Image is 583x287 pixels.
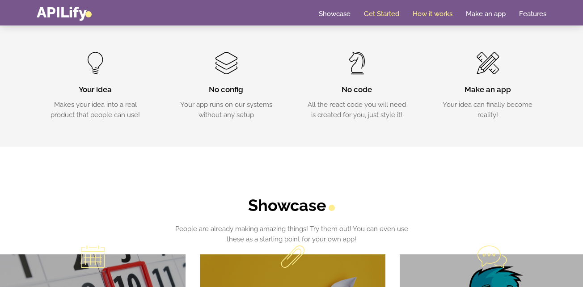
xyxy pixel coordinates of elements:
h3: Your idea [43,84,148,95]
p: People are already making amazing things! Try them out! You can even use these as a starting poin... [168,224,416,244]
a: APILify [37,4,92,21]
p: Your app runs on our systems without any setup [174,100,279,120]
p: Your idea can finally become reality! [436,100,540,120]
a: Make an app [466,9,506,18]
a: Features [519,9,546,18]
a: Get Started [364,9,399,18]
p: Makes your idea into a real product that people can use! [43,100,148,120]
h3: Make an app [436,84,540,95]
h3: No code [305,84,409,95]
h3: No config [174,84,279,95]
h2: Showcase [168,196,416,215]
a: How it works [413,9,452,18]
p: All the react code you will need is created for you, just style it! [305,100,409,120]
a: Showcase [319,9,351,18]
